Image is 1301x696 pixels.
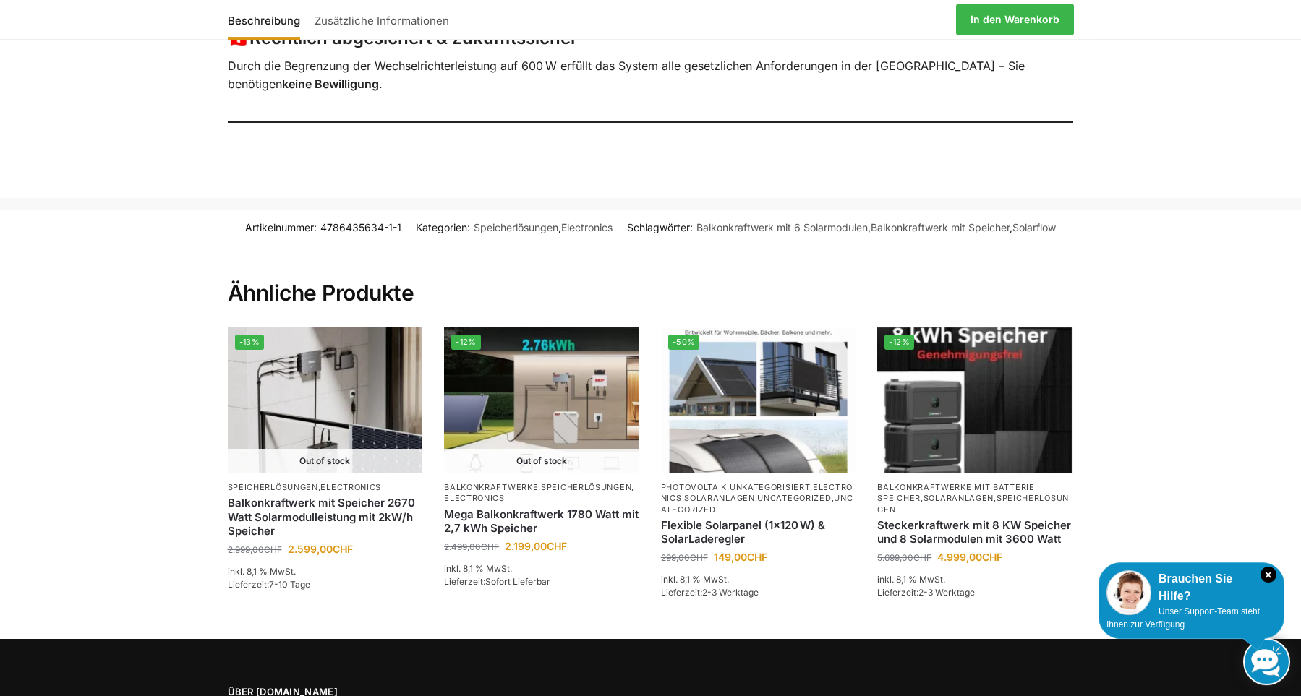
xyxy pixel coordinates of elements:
[924,493,994,503] a: Solaranlagen
[444,482,639,504] p: , ,
[228,482,423,493] p: ,
[228,544,282,555] bdi: 2.999,00
[877,518,1072,546] a: Steckerkraftwerk mit 8 KW Speicher und 8 Solarmodulen mit 3600 Watt
[661,518,856,546] a: Flexible Solarpanel (1×120 W) & SolarLaderegler
[228,565,423,578] p: inkl. 8,1 % MwSt.
[877,327,1072,473] img: Steckerkraftwerk mit 8 KW Speicher und 8 Solarmodulen mit 3600 Watt
[228,496,423,538] a: Balkonkraftwerk mit Speicher 2670 Watt Solarmodulleistung mit 2kW/h Speicher
[661,493,853,514] a: Uncategorized
[228,245,1074,307] h2: Ähnliche Produkte
[1012,221,1056,233] a: Solarflow
[877,327,1072,473] a: -12%Steckerkraftwerk mit 8 KW Speicher und 8 Solarmodulen mit 3600 Watt
[264,544,282,555] span: CHF
[757,493,831,503] a: Uncategorized
[661,327,856,473] img: Flexible Solar Module für Wohnmobile Camping Balkon
[877,482,1072,515] p: , ,
[690,552,708,563] span: CHF
[877,573,1072,586] p: inkl. 8,1 % MwSt.
[1106,570,1151,615] img: Customer service
[661,482,853,503] a: Electronics
[661,327,856,473] a: -50%Flexible Solar Module für Wohnmobile Camping Balkon
[245,220,401,235] span: Artikelnummer:
[541,482,631,492] a: Speicherlösungen
[747,551,767,563] span: CHF
[333,543,353,555] span: CHF
[444,327,639,473] img: Solaranlage mit 2,7 KW Batteriespeicher Genehmigungsfrei
[444,327,639,473] a: -12% Out of stockSolaranlage mit 2,7 KW Batteriespeicher Genehmigungsfrei
[320,482,381,492] a: Electronics
[282,77,379,91] strong: keine Bewilligung
[228,579,310,590] span: Lieferzeit:
[877,493,1069,514] a: Speicherlösungen
[684,493,754,503] a: Solaranlagen
[702,587,759,598] span: 2-3 Werktage
[228,327,423,473] img: Balkonkraftwerk mit Speicher 2670 Watt Solarmodulleistung mit 2kW/h Speicher
[444,482,538,492] a: Balkonkraftwerke
[320,221,401,233] span: 4786435634-1-1
[444,562,639,575] p: inkl. 8,1 % MwSt.
[547,540,567,552] span: CHF
[481,541,499,552] span: CHF
[730,482,811,492] a: Unkategorisiert
[918,587,975,598] span: 2-3 Werktage
[444,507,639,536] a: Mega Balkonkraftwerk 1780 Watt mit 2,7 kWh Speicher
[444,493,505,503] a: Electronics
[416,220,613,235] span: Kategorien: ,
[877,587,975,598] span: Lieferzeit:
[228,57,1074,94] p: Durch die Begrenzung der Wechselrichterleistung auf 600 W erfüllt das System alle gesetzlichen An...
[561,221,613,233] a: Electronics
[1106,570,1276,605] div: Brauchen Sie Hilfe?
[444,576,550,587] span: Lieferzeit:
[913,552,931,563] span: CHF
[288,543,353,555] bdi: 2.599,00
[627,220,1056,235] span: Schlagwörter: , ,
[1106,606,1260,630] span: Unser Support-Team steht Ihnen zur Verfügung
[877,482,1034,503] a: Balkonkraftwerke mit Batterie Speicher
[661,587,759,598] span: Lieferzeit:
[696,221,868,233] a: Balkonkraftwerk mit 6 Solarmodulen
[228,482,318,492] a: Speicherlösungen
[937,551,1002,563] bdi: 4.999,00
[877,552,931,563] bdi: 5.699,00
[714,551,767,563] bdi: 149,00
[1261,567,1276,583] i: Schließen
[485,576,550,587] span: Sofort Lieferbar
[249,27,578,48] strong: Rechtlich abgesichert & zukunftssicher
[444,541,499,552] bdi: 2.499,00
[661,573,856,586] p: inkl. 8,1 % MwSt.
[871,221,1010,233] a: Balkonkraftwerk mit Speicher
[661,552,708,563] bdi: 299,00
[661,482,727,492] a: Photovoltaik
[228,327,423,473] a: -13% Out of stockBalkonkraftwerk mit Speicher 2670 Watt Solarmodulleistung mit 2kW/h Speicher
[661,482,856,515] p: , , , , ,
[505,540,567,552] bdi: 2.199,00
[269,579,310,590] span: 7-10 Tage
[474,221,558,233] a: Speicherlösungen
[982,551,1002,563] span: CHF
